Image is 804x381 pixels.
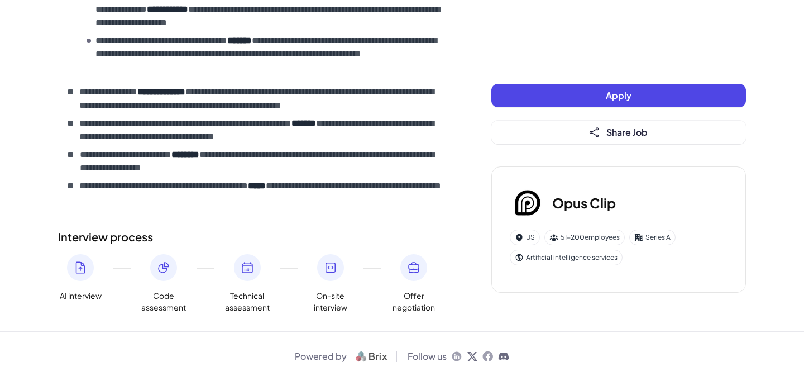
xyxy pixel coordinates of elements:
[629,230,676,245] div: Series A
[60,290,102,302] span: AI interview
[510,185,545,221] img: Op
[408,350,447,363] span: Follow us
[58,228,447,245] h2: Interview process
[510,250,623,265] div: Artificial intelligence services
[510,230,540,245] div: US
[141,290,186,313] span: Code assessment
[544,230,625,245] div: 51-200 employees
[391,290,436,313] span: Offer negotiation
[351,350,392,363] img: logo
[295,350,347,363] span: Powered by
[552,193,616,213] h3: Opus Clip
[491,84,746,107] button: Apply
[606,89,631,101] span: Apply
[225,290,270,313] span: Technical assessment
[491,121,746,144] button: Share Job
[606,126,648,138] span: Share Job
[308,290,353,313] span: On-site interview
